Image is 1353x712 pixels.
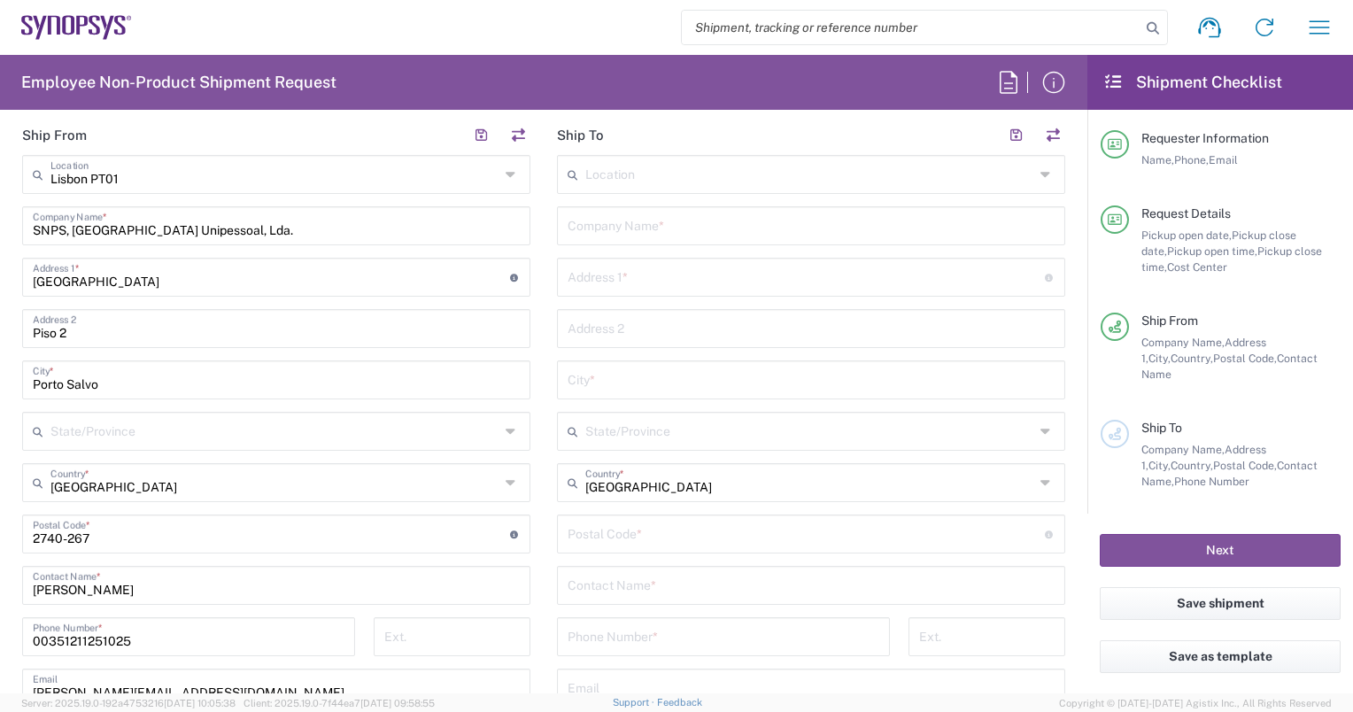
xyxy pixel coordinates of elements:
span: Country, [1171,352,1213,365]
span: City, [1148,352,1171,365]
span: Email [1209,153,1238,166]
h2: Shipment Checklist [1103,72,1282,93]
button: Save shipment [1100,587,1341,620]
span: City, [1148,459,1171,472]
span: Request Details [1141,206,1231,221]
span: Phone, [1174,153,1209,166]
span: Postal Code, [1213,459,1277,472]
input: Shipment, tracking or reference number [682,11,1140,44]
button: Next [1100,534,1341,567]
span: Requester Information [1141,131,1269,145]
span: Ship To [1141,421,1182,435]
span: Pickup open time, [1167,244,1257,258]
button: Save as template [1100,640,1341,673]
span: Name, [1141,153,1174,166]
span: [DATE] 09:58:55 [360,698,435,708]
span: Copyright © [DATE]-[DATE] Agistix Inc., All Rights Reserved [1059,695,1332,711]
span: Company Name, [1141,443,1225,456]
span: Ship From [1141,313,1198,328]
a: Support [613,697,657,708]
span: Pickup open date, [1141,228,1232,242]
span: Company Name, [1141,336,1225,349]
h2: Employee Non-Product Shipment Request [21,72,336,93]
span: Country, [1171,459,1213,472]
h2: Ship From [22,127,87,144]
h2: Ship To [557,127,604,144]
span: Phone Number [1174,475,1249,488]
a: Feedback [657,697,702,708]
span: [DATE] 10:05:38 [164,698,236,708]
span: Cost Center [1167,260,1227,274]
span: Client: 2025.19.0-7f44ea7 [244,698,435,708]
span: Server: 2025.19.0-192a4753216 [21,698,236,708]
span: Postal Code, [1213,352,1277,365]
